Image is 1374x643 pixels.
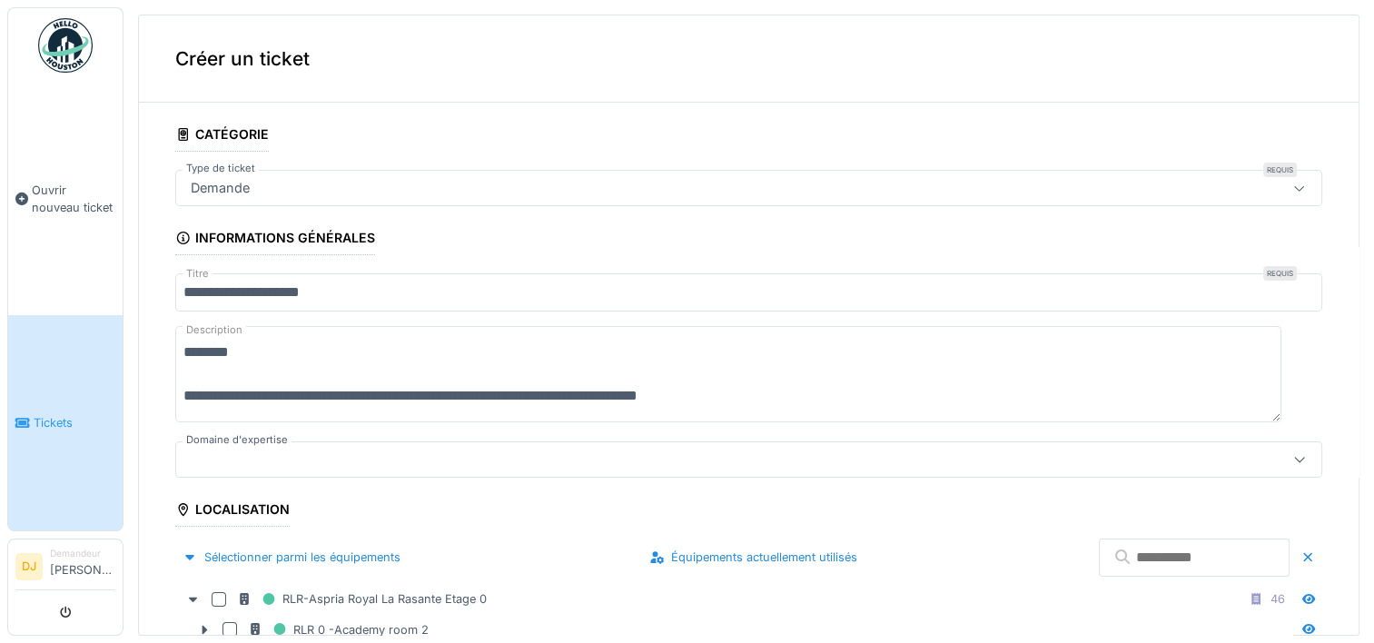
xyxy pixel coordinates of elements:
[1270,590,1285,608] div: 46
[248,618,429,641] div: RLR 0 -Academy room 2
[175,545,408,569] div: Sélectionner parmi les équipements
[34,414,115,431] span: Tickets
[183,178,257,198] div: Demande
[38,18,93,73] img: Badge_color-CXgf-gQk.svg
[50,547,115,560] div: Demandeur
[183,319,246,341] label: Description
[8,315,123,530] a: Tickets
[1263,163,1297,177] div: Requis
[8,83,123,315] a: Ouvrir nouveau ticket
[183,161,259,176] label: Type de ticket
[50,547,115,586] li: [PERSON_NAME]
[32,182,115,216] span: Ouvrir nouveau ticket
[175,224,375,255] div: Informations générales
[15,547,115,590] a: DJ Demandeur[PERSON_NAME]
[15,553,43,580] li: DJ
[175,496,290,527] div: Localisation
[237,588,487,610] div: RLR-Aspria Royal La Rasante Etage 0
[642,545,865,569] div: Équipements actuellement utilisés
[175,121,269,152] div: Catégorie
[1263,266,1297,281] div: Requis
[183,432,292,448] label: Domaine d'expertise
[139,15,1359,103] div: Créer un ticket
[183,266,213,282] label: Titre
